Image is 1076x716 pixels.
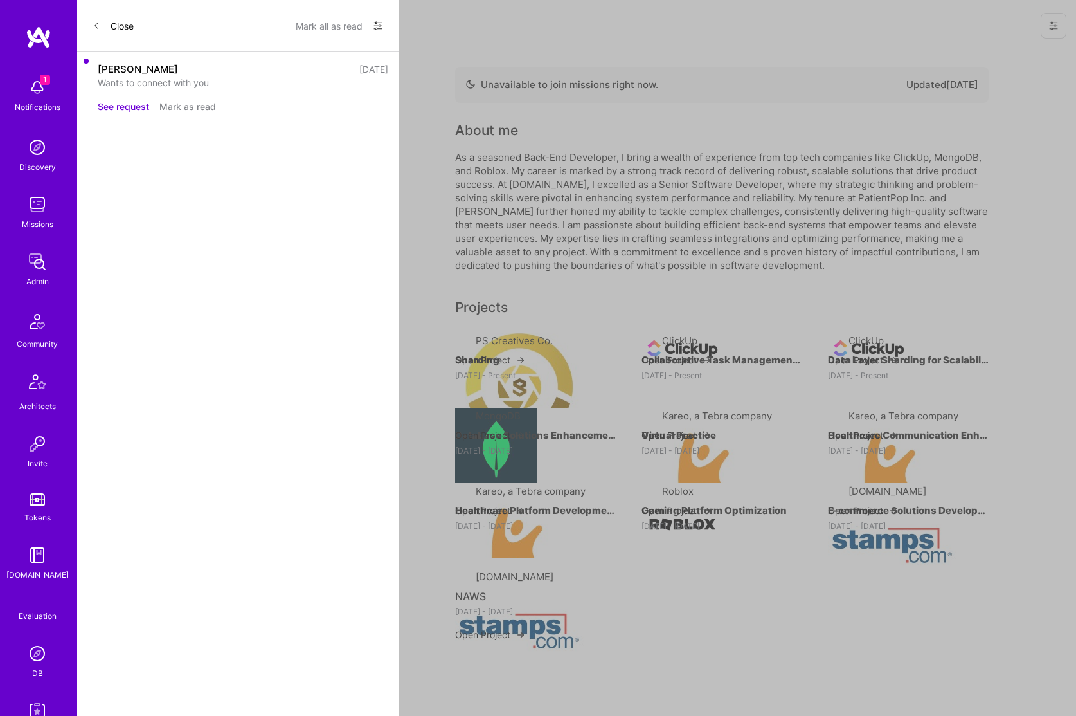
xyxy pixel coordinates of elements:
div: Invite [28,457,48,470]
button: Mark all as read [296,15,363,36]
img: guide book [24,542,50,568]
div: Wants to connect with you [98,76,388,89]
i: icon SelectionTeam [33,600,42,609]
img: Community [22,306,53,337]
button: Close [93,15,134,36]
img: admin teamwork [24,249,50,275]
div: Missions [22,217,53,231]
img: tokens [30,493,45,506]
img: logo [26,26,51,49]
button: See request [98,100,149,113]
div: Admin [26,275,49,288]
div: DB [32,666,43,680]
div: Notifications [15,100,60,114]
img: Invite [24,431,50,457]
div: [PERSON_NAME] [98,62,178,76]
img: discovery [24,134,50,160]
div: Evaluation [19,609,57,623]
img: Admin Search [24,641,50,666]
span: 1 [40,75,50,85]
div: [DOMAIN_NAME] [6,568,69,582]
div: Community [17,337,58,351]
div: [DATE] [359,62,388,76]
div: Tokens [24,511,51,524]
div: Architects [19,399,56,413]
button: Mark as read [159,100,216,113]
img: Architects [22,369,53,399]
img: bell [24,75,50,100]
img: teamwork [24,192,50,217]
div: Discovery [19,160,56,174]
